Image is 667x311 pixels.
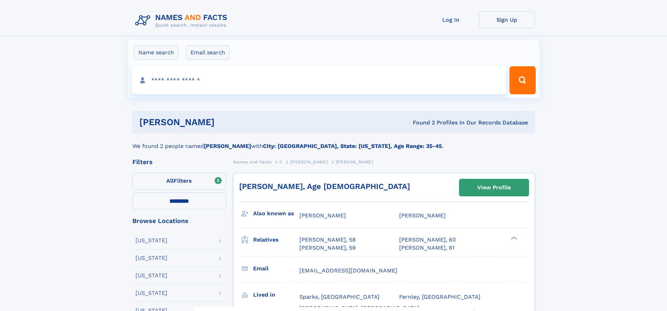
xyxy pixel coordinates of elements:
label: Filters [132,173,226,190]
a: Names and Facts [233,157,272,166]
a: [PERSON_NAME], 58 [299,236,356,244]
b: City: [GEOGRAPHIC_DATA], State: [US_STATE], Age Range: 35-45 [263,143,442,149]
div: [US_STATE] [136,238,167,243]
a: View Profile [459,179,529,196]
button: Search Button [509,66,535,94]
span: All [166,177,174,184]
span: [EMAIL_ADDRESS][DOMAIN_NAME] [299,267,397,274]
img: Logo Names and Facts [132,11,233,30]
h1: [PERSON_NAME] [139,118,314,127]
h3: Email [253,263,299,275]
div: [US_STATE] [136,255,167,261]
a: [PERSON_NAME], 60 [399,236,456,244]
div: Found 2 Profiles In Our Records Database [314,119,528,127]
div: ❯ [509,236,517,241]
div: [US_STATE] [136,290,167,296]
h3: Relatives [253,234,299,246]
a: Sign Up [479,11,535,28]
span: Sparks, [GEOGRAPHIC_DATA] [299,293,380,300]
span: [PERSON_NAME] [399,212,446,219]
span: C [279,160,283,164]
div: Filters [132,159,226,165]
span: Fernley, [GEOGRAPHIC_DATA] [399,293,480,300]
label: Name search [134,45,179,60]
a: Log In [423,11,479,28]
label: Email search [186,45,230,60]
span: [PERSON_NAME] [336,160,373,164]
h3: Lived in [253,289,299,301]
a: [PERSON_NAME], 61 [399,244,454,252]
div: View Profile [477,180,511,196]
input: search input [132,66,507,94]
div: We found 2 people named with . [132,134,535,150]
span: [PERSON_NAME] [290,160,328,164]
div: [US_STATE] [136,273,167,278]
a: [PERSON_NAME] [290,157,328,166]
b: [PERSON_NAME] [204,143,251,149]
span: [PERSON_NAME] [299,212,346,219]
a: [PERSON_NAME], 59 [299,244,356,252]
a: C [279,157,283,166]
div: Browse Locations [132,218,226,224]
h3: Also known as [253,208,299,219]
a: [PERSON_NAME], Age [DEMOGRAPHIC_DATA] [239,182,410,191]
